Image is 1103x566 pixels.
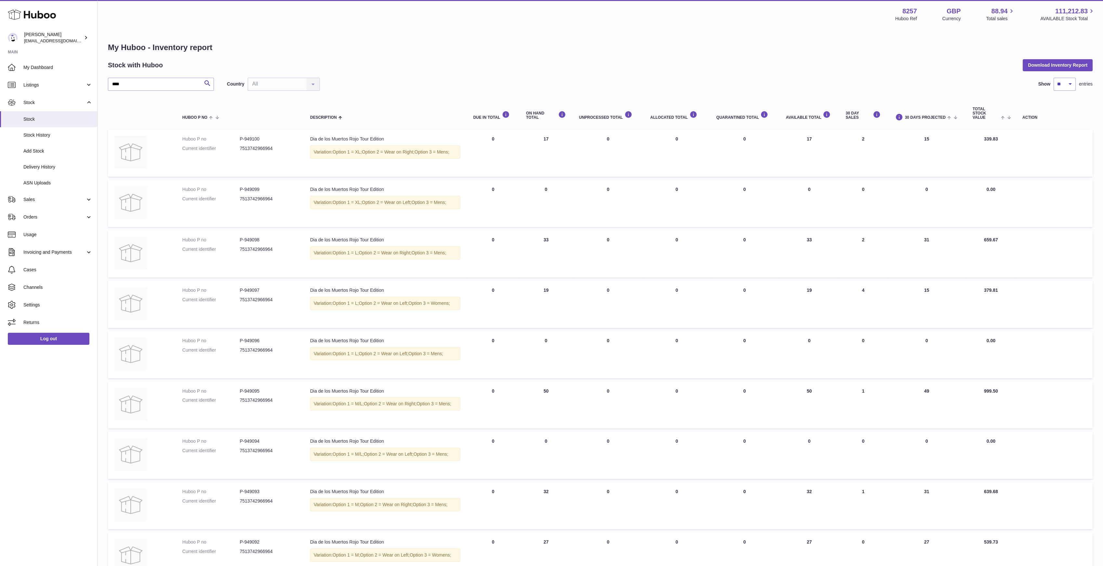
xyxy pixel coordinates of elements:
span: Option 3 = Womens; [410,552,451,558]
td: 1 [839,382,887,429]
span: Settings [23,302,92,308]
td: 0 [572,129,644,177]
span: Option 1 = XL; [333,200,362,205]
td: 0 [519,331,572,378]
div: Variation: [310,397,460,411]
img: product image [114,438,147,471]
img: product image [114,489,147,521]
span: Stock History [23,132,92,138]
span: Option 1 = L; [333,351,359,356]
td: 0 [467,129,520,177]
span: Option 2 = Wear on Left; [362,200,412,205]
span: Option 1 = M/L; [333,451,364,457]
span: 379.81 [984,288,998,293]
span: Option 2 = Wear on Right; [362,149,414,155]
dd: 7513742966964 [240,196,297,202]
span: My Dashboard [23,64,92,71]
span: 0 [743,388,746,394]
span: 539.73 [984,539,998,545]
dt: Current identifier [182,548,240,555]
dt: Current identifier [182,145,240,152]
td: 0 [572,331,644,378]
span: Option 3 = Womens; [408,301,450,306]
span: 30 DAYS PROJECTED [905,115,946,120]
td: 0 [467,230,520,277]
label: Show [1038,81,1050,87]
span: AVAILABLE Stock Total [1040,16,1095,22]
a: 88.94 Total sales [986,7,1015,22]
div: Huboo Ref [895,16,917,22]
img: product image [114,388,147,421]
dd: P-949093 [240,489,297,495]
span: Stock [23,100,85,106]
td: 0 [887,180,966,227]
dt: Current identifier [182,448,240,454]
dt: Current identifier [182,347,240,353]
td: 31 [887,230,966,277]
span: Option 1 = M/L; [333,401,364,406]
span: Option 2 = Wear on Left; [360,552,410,558]
div: DUE IN TOTAL [473,111,513,120]
span: Listings [23,82,85,88]
td: 32 [519,482,572,529]
strong: 8257 [902,7,917,16]
td: 0 [779,331,839,378]
td: 0 [779,432,839,479]
div: Action [1022,115,1086,120]
span: Usage [23,232,92,238]
a: Log out [8,333,89,344]
dd: P-949099 [240,186,297,193]
td: 17 [519,129,572,177]
div: ALLOCATED Total [650,111,703,120]
td: 1 [839,482,887,529]
span: 0 [743,288,746,293]
td: 33 [519,230,572,277]
span: Option 2 = Wear on Left; [359,301,409,306]
td: 2 [839,129,887,177]
td: 0 [467,180,520,227]
dt: Huboo P no [182,136,240,142]
img: don@skinsgolf.com [8,33,18,43]
dd: P-949094 [240,438,297,444]
h2: Stock with Huboo [108,61,163,70]
dd: 7513742966964 [240,246,297,252]
td: 0 [887,432,966,479]
dt: Huboo P no [182,438,240,444]
span: Channels [23,284,92,290]
span: Option 1 = M; [333,552,360,558]
div: Variation: [310,548,460,562]
dd: P-949097 [240,287,297,293]
div: Dia de los Muertos Rojo Tour Edition [310,237,460,243]
div: Dia de los Muertos Rojo Tour Edition [310,287,460,293]
span: Add Stock [23,148,92,154]
td: 2 [839,230,887,277]
span: Option 2 = Wear on Left; [359,351,409,356]
td: 0 [572,180,644,227]
span: 999.50 [984,388,998,394]
dd: 7513742966964 [240,548,297,555]
div: Variation: [310,145,460,159]
td: 0 [839,180,887,227]
span: Option 1 = L; [333,301,359,306]
td: 50 [779,382,839,429]
div: Dia de los Muertos Rojo Tour Edition [310,438,460,444]
span: Total sales [986,16,1015,22]
div: Dia de los Muertos Rojo Tour Edition [310,539,460,545]
dt: Current identifier [182,196,240,202]
td: 19 [519,281,572,328]
div: Variation: [310,297,460,310]
span: Option 3 = Mens; [416,401,451,406]
dt: Huboo P no [182,237,240,243]
dt: Huboo P no [182,539,240,545]
div: Variation: [310,347,460,360]
td: 0 [572,482,644,529]
button: Download Inventory Report [1023,59,1093,71]
span: Option 3 = Mens; [408,351,443,356]
td: 33 [779,230,839,277]
span: 0 [743,237,746,242]
span: Option 2 = Wear on Right; [359,250,412,255]
td: 0 [572,432,644,479]
td: 0 [839,432,887,479]
dd: 7513742966964 [240,145,297,152]
td: 0 [519,180,572,227]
